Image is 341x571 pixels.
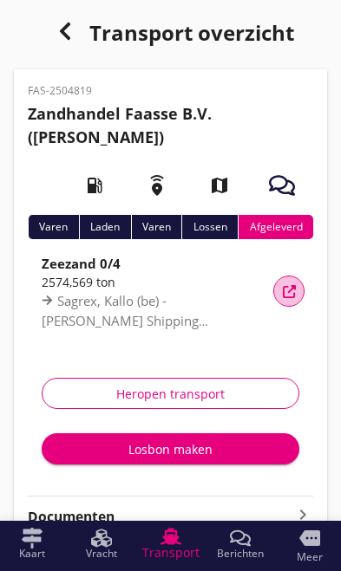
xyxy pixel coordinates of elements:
button: Losbon maken [42,433,299,464]
a: Zeezand 0/42574,569 tonSagrex, Kallo (be) - [PERSON_NAME] Shipping Grimbergen, [GEOGRAPHIC_DATA] ... [28,253,313,329]
strong: Zeezand 0/4 [42,255,121,272]
div: Varen [28,215,79,239]
div: Varen [131,215,182,239]
a: Transport [136,521,206,568]
strong: Documenten [28,507,292,527]
i: local_gas_station [70,161,119,210]
span: Vracht [86,548,117,559]
div: Lossen [181,215,238,239]
span: Kaart [19,548,45,559]
a: Berichten [206,521,275,568]
h1: Transport overzicht [14,14,327,69]
div: Heropen transport [56,385,285,403]
i: keyboard_arrow_right [292,504,313,525]
h2: ([PERSON_NAME]) [28,102,313,149]
a: Vracht [67,521,136,568]
i: more [299,528,320,548]
span: Transport [142,547,200,559]
p: FAS-2504819 [28,83,313,99]
span: Sagrex, Kallo (be) - [PERSON_NAME] Shipping Grimbergen, [GEOGRAPHIC_DATA] (be) [42,292,251,368]
div: Losbon maken [56,440,285,458]
i: map [195,161,244,210]
strong: Zandhandel Faasse B.V. [28,103,212,124]
span: Berichten [217,548,264,559]
div: Afgeleverd [238,215,313,239]
i: emergency_share [133,161,181,210]
div: 2574,569 ton [42,273,251,291]
div: Laden [79,215,131,239]
button: Heropen transport [42,378,299,409]
span: Meer [297,552,323,562]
